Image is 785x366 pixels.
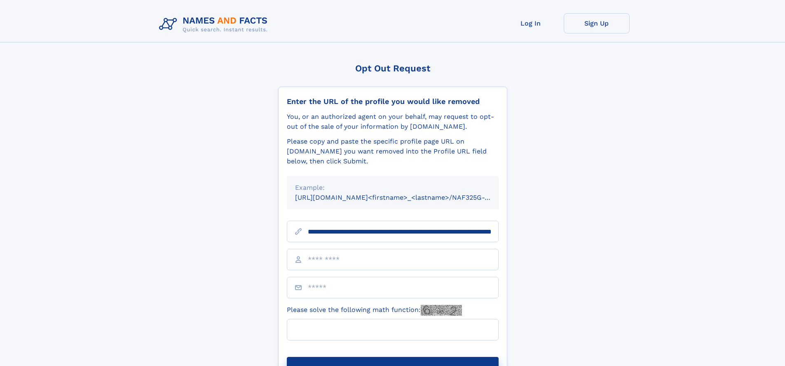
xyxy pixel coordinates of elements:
[287,137,499,166] div: Please copy and paste the specific profile page URL on [DOMAIN_NAME] you want removed into the Pr...
[498,13,564,33] a: Log In
[287,97,499,106] div: Enter the URL of the profile you would like removed
[278,63,507,73] div: Opt Out Request
[287,112,499,132] div: You, or an authorized agent on your behalf, may request to opt-out of the sale of your informatio...
[156,13,274,35] img: Logo Names and Facts
[564,13,630,33] a: Sign Up
[295,183,490,193] div: Example:
[287,305,462,316] label: Please solve the following math function:
[295,194,514,201] small: [URL][DOMAIN_NAME]<firstname>_<lastname>/NAF325G-xxxxxxxx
